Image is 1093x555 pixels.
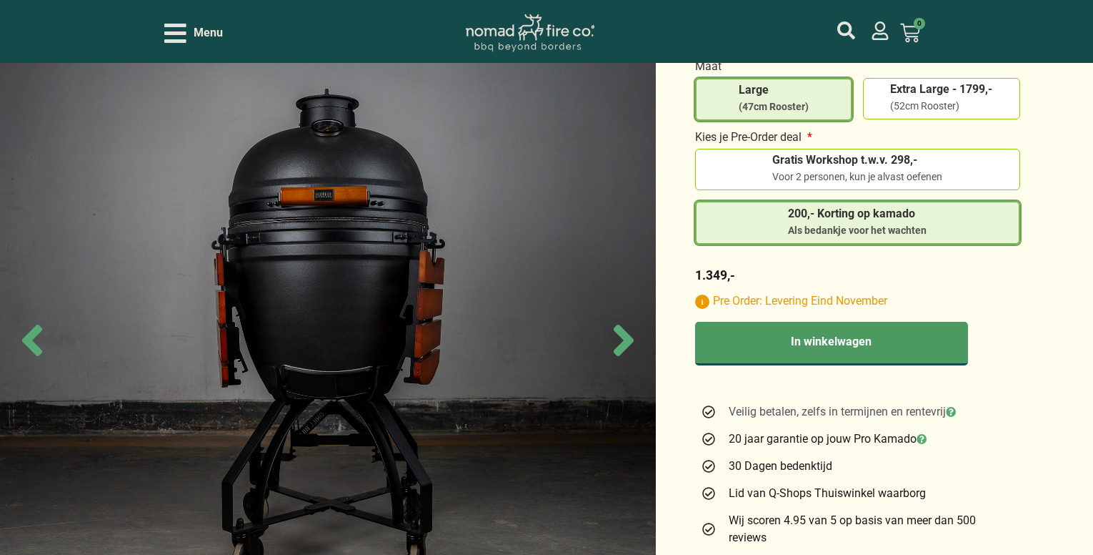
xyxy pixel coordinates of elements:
[914,18,925,29] span: 0
[788,208,927,220] span: 200,- Korting op kamado
[599,315,649,365] span: Next slide
[837,21,855,39] a: mijn account
[695,295,1020,309] p: Pre Order: Levering Eind November
[701,512,1014,546] a: Wij scoren 4.95 van 5 op basis van meer dan 500 reviews
[739,84,809,96] span: Large
[890,84,992,95] span: Extra Large - 1799,-
[739,100,809,114] div: (47cm Rooster)
[7,315,57,365] span: Previous slide
[695,61,722,72] span: Maat
[725,485,926,502] span: Lid van Q-Shops Thuiswinkel waarborg
[772,154,942,166] span: Gratis Workshop t.w.v. 298,-
[701,403,1014,421] a: Veilig betalen, zelfs in termijnen en rentevrij
[701,431,1014,448] a: 20 jaar garantie op jouw Pro Kamado
[466,14,594,52] img: Nomad Logo
[871,21,889,40] a: mijn account
[701,485,1014,502] a: Lid van Q-Shops Thuiswinkel waarborg
[890,99,992,114] div: (52cm Rooster)
[883,14,937,51] a: 0
[772,170,942,185] div: Voor 2 personen, kun je alvast oefenen
[725,431,927,448] span: 20 jaar garantie op jouw Pro Kamado
[725,458,832,475] span: 30 Dagen bedenktijd
[194,24,223,41] span: Menu
[164,21,223,46] div: Open/Close Menu
[725,403,956,421] span: Veilig betalen, zelfs in termijnen en rentevrij
[788,224,927,238] div: Als bedankje voor het wachten
[701,458,1014,475] a: 30 Dagen bedenktijd
[725,512,1014,546] span: Wij scoren 4.95 van 5 op basis van meer dan 500 reviews
[695,132,802,143] span: Kies je Pre-Order deal
[695,322,968,365] button: In winkelwagen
